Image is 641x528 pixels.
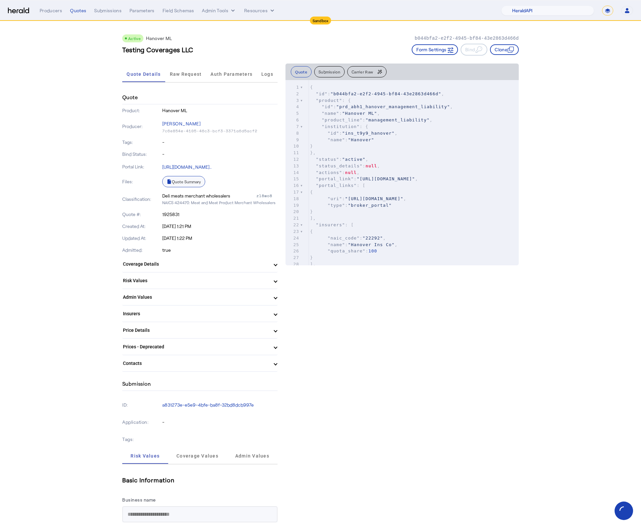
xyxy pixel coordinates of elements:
div: Producers [40,7,62,14]
p: Files: [122,178,161,185]
span: "[URL][DOMAIN_NAME]" [345,196,403,201]
span: : , [310,236,386,241]
span: : , [310,131,397,136]
span: "type" [327,203,345,208]
span: "prd_abh1_hanover_management_liability" [336,104,450,109]
mat-panel-title: Admin Values [123,294,269,301]
div: 8 [285,130,300,137]
span: "status" [316,157,339,162]
span: "active" [342,157,366,162]
span: 100 [368,248,377,253]
span: : [310,137,374,142]
span: { [310,85,313,90]
button: Resources dropdown menu [244,7,276,14]
span: Auth Parameters [210,72,252,76]
p: Tags: [122,435,161,444]
div: 3 [285,97,300,104]
p: Bind Status: [122,151,161,157]
div: zl8wo8 [256,193,278,199]
p: Updated At: [122,235,161,242]
div: Parameters [130,7,155,14]
h4: Quote [122,93,138,101]
div: 24 [285,235,300,242]
div: Sandbox [310,17,331,24]
span: "quota_share" [327,248,365,253]
p: Product: [122,107,161,114]
div: 18 [285,196,300,202]
span: { [310,229,313,234]
span: "22292" [362,236,383,241]
p: Classification: [122,196,161,202]
span: "Hanover Ins Co" [348,242,395,247]
mat-expansion-panel-header: Admin Values [122,289,278,305]
span: "broker_portal" [348,203,392,208]
span: : , [310,91,444,96]
mat-panel-title: Insurers [123,310,269,317]
span: "id" [327,131,339,136]
button: Submission [314,66,345,77]
p: Created At: [122,223,161,230]
span: "institution" [322,124,360,129]
span: : , [310,111,380,116]
div: 22 [285,222,300,228]
p: [DATE] 1:21 PM [162,223,278,230]
button: internal dropdown menu [202,7,236,14]
p: [DATE] 1:22 PM [162,235,278,242]
p: a831273e-e5e9-4bfe-ba8f-32bd8dcb997e [162,402,278,408]
mat-expansion-panel-header: Prices - Deprecated [122,339,278,355]
span: "management_liability" [365,117,430,122]
button: Carrier Raw [347,66,387,77]
span: "name" [327,137,345,142]
p: Application: [122,418,161,427]
span: : , [310,196,406,201]
span: : [ [310,183,365,188]
a: [URL][DOMAIN_NAME].. [162,164,211,170]
div: Field Schemas [163,7,194,14]
span: "id" [322,104,333,109]
span: "actions" [316,170,342,175]
p: NAICS 424470: Meat and Meat Product Merchant Wholesalers [162,199,278,206]
span: : [310,203,392,208]
p: Admitted: [122,247,161,253]
div: 20 [285,208,300,215]
span: Raw Request [170,72,202,76]
p: b044bfa2-e2f2-4945-bf84-43e2863d466d [415,35,519,42]
p: Hanover ML [146,35,172,42]
span: } [310,255,313,260]
h4: Submission [122,380,151,388]
p: true [162,247,278,253]
label: Business name [122,497,156,503]
span: { [310,190,313,195]
mat-expansion-panel-header: Risk Values [122,273,278,288]
img: Herald Logo [8,8,29,14]
herald-code-block: quote [285,80,519,265]
p: Tags: [122,139,161,146]
span: "Hanover" [348,137,374,142]
div: 27 [285,254,300,261]
div: 11 [285,150,300,156]
span: "naic_code" [327,236,359,241]
h5: Basic Information [122,475,278,485]
mat-expansion-panel-header: Price Details [122,322,278,338]
div: 25 [285,242,300,248]
mat-expansion-panel-header: Coverage Details [122,256,278,272]
span: "b044bfa2-e2f2-4945-bf84-43e2863d466d" [330,91,441,96]
p: 1925831 [162,211,278,218]
span: } [310,209,313,214]
span: Risk Values [131,454,160,458]
p: ID: [122,400,161,410]
span: Carrier Raw [352,70,373,74]
div: 14 [285,169,300,176]
div: 16 [285,182,300,189]
span: "id" [316,91,327,96]
div: 5 [285,110,300,117]
p: Hanover ML [162,107,278,114]
div: 2 [285,91,300,97]
span: : { [310,124,368,129]
p: - [162,151,278,157]
mat-panel-title: Contacts [123,360,269,367]
p: Quote #: [122,211,161,218]
p: - [162,139,278,146]
mat-panel-title: Price Details [123,327,269,334]
span: "uri" [327,196,342,201]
